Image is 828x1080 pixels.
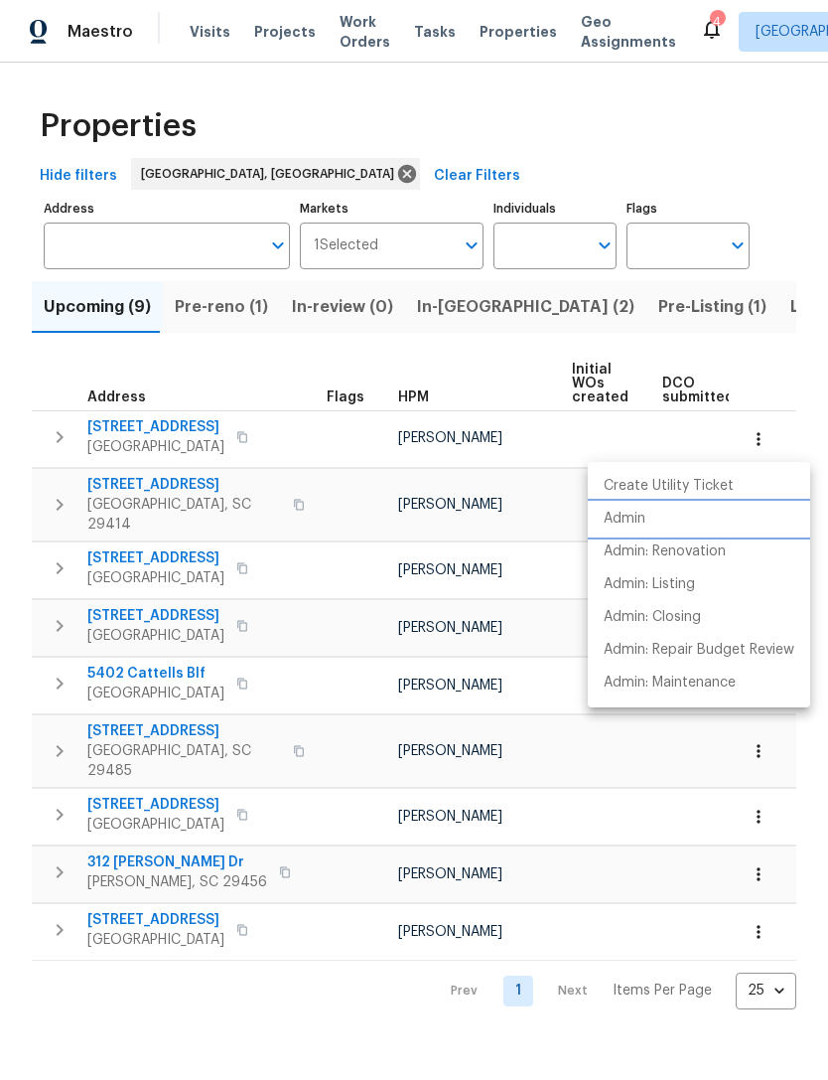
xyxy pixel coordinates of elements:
p: Admin: Maintenance [604,673,736,694]
p: Admin: Renovation [604,541,726,562]
p: Admin: Closing [604,607,701,628]
p: Admin: Listing [604,574,695,595]
p: Admin [604,509,645,530]
p: Create Utility Ticket [604,476,734,497]
p: Admin: Repair Budget Review [604,640,794,661]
